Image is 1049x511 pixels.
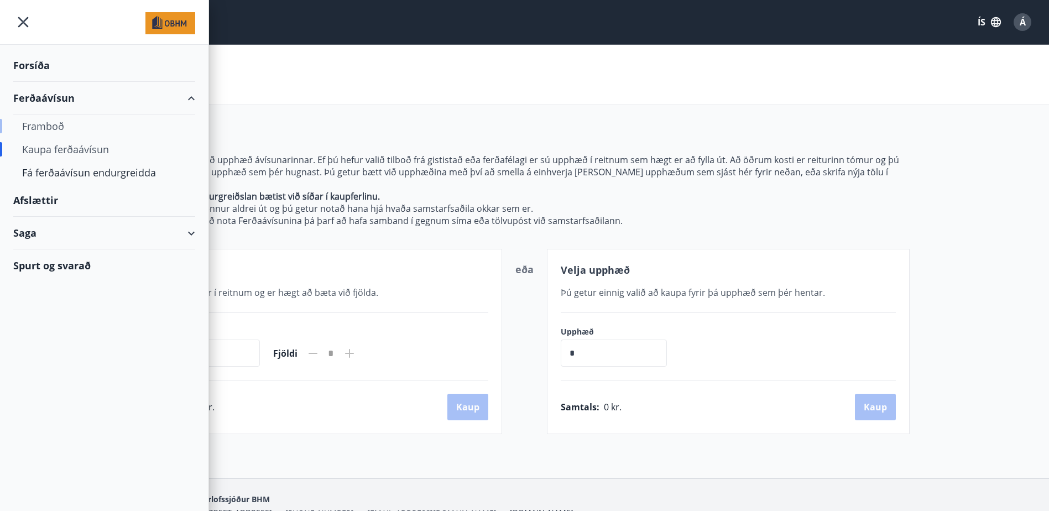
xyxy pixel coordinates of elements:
div: Ferðaávísun [13,82,195,114]
div: Spurt og svarað [13,249,195,281]
button: menu [13,12,33,32]
p: Hér getur þú valið upphæð ávísunarinnar. Ef þú hefur valið tilboð frá gististað eða ferðafélagi e... [140,154,910,190]
div: Fá ferðaávísun endurgreidda [22,161,186,184]
span: Fjöldi [273,347,298,359]
span: Á [1020,16,1026,28]
span: eða [515,263,534,276]
div: Forsíða [13,49,195,82]
button: ÍS [972,12,1007,32]
strong: Athugaðu að niðurgreiðslan bætist við síðar í kaupferlinu. [140,190,380,202]
span: 0 kr. [604,401,622,413]
span: Velja upphæð [561,263,630,277]
p: Ferðaávísunin rennur aldrei út og þú getur notað hana hjá hvaða samstarfsaðila okkar sem er. [140,202,910,215]
span: Þú getur einnig valið að kaupa fyrir þá upphæð sem þér hentar. [561,286,825,299]
img: union_logo [145,12,195,34]
span: Valið tilboð er í reitnum og er hægt að bæta við fjölda. [154,286,378,299]
label: Upphæð [561,326,678,337]
span: Samtals : [561,401,599,413]
div: Kaupa ferðaávísun [22,138,186,161]
div: Afslættir [13,184,195,217]
span: Orlofssjóður BHM [202,494,270,504]
p: Þegar þú ætlar að nota Ferðaávísunina þá þarf að hafa samband í gegnum síma eða tölvupóst við sam... [140,215,910,227]
button: Á [1009,9,1036,35]
div: Framboð [22,114,186,138]
div: Saga [13,217,195,249]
